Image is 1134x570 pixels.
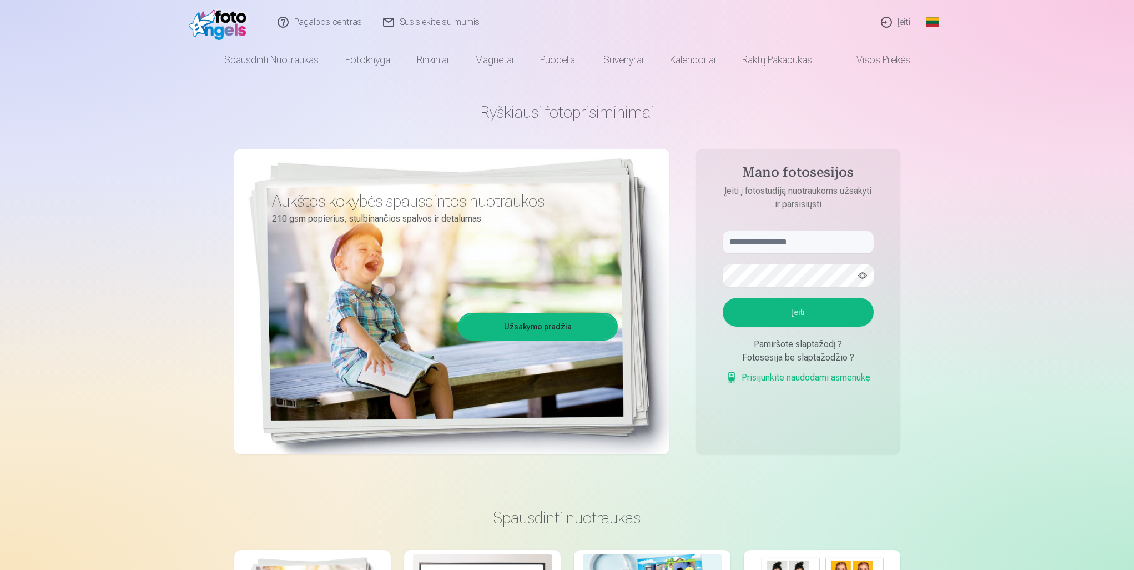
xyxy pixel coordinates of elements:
[243,508,891,528] h3: Spausdinti nuotraukas
[712,164,885,184] h4: Mano fotosesijos
[712,184,885,211] p: Įeiti į fotostudiją nuotraukoms užsakyti ir parsisiųsti
[723,298,874,327] button: Įeiti
[726,371,870,384] a: Prisijunkite naudodami asmenukę
[234,102,900,122] h1: Ryškiausi fotoprisiminimai
[590,44,657,76] a: Suvenyrai
[723,351,874,364] div: Fotosesija be slaptažodžio ?
[189,4,253,40] img: /fa2
[527,44,590,76] a: Puodeliai
[404,44,462,76] a: Rinkiniai
[332,44,404,76] a: Fotoknyga
[729,44,825,76] a: Raktų pakabukas
[825,44,924,76] a: Visos prekės
[211,44,332,76] a: Spausdinti nuotraukas
[460,314,616,339] a: Užsakymo pradžia
[723,338,874,351] div: Pamiršote slaptažodį ?
[462,44,527,76] a: Magnetai
[272,191,609,211] h3: Aukštos kokybės spausdintos nuotraukos
[657,44,729,76] a: Kalendoriai
[272,211,609,227] p: 210 gsm popierius, stulbinančios spalvos ir detalumas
